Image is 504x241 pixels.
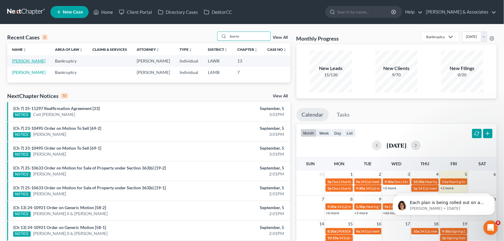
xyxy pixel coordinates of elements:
[13,192,31,197] div: NOTICE
[224,48,228,52] i: unfold_more
[201,7,235,17] a: DebtorCC
[350,171,354,178] span: 1
[33,211,108,217] a: [PERSON_NAME] II & [PERSON_NAME]
[392,161,402,166] span: Wed
[13,185,166,190] a: (Ch 7) 25-10633 Order on Motion for Sale of Property under Section 363(b) [19-1]
[327,204,336,209] span: 9:20a
[175,67,203,78] td: Individual
[12,70,45,75] a: [PERSON_NAME]
[441,65,483,72] div: New Filings
[484,221,498,235] iframe: Intercom live chat
[198,224,284,230] div: September, 5
[63,10,83,14] span: New Case
[33,111,75,117] a: Colt [PERSON_NAME]
[13,205,106,210] a: (Ch 13) 24-10921 Order on Generic Motion [58-2]
[198,205,284,211] div: September, 5
[156,48,159,52] i: unfold_more
[273,35,288,40] a: View All
[33,171,66,177] a: [PERSON_NAME]
[180,47,192,52] a: Typeunfold_more
[155,7,201,17] a: Directory Cases
[232,67,263,78] td: 7
[327,179,332,184] span: 5p
[407,171,411,178] span: 3
[442,236,446,240] span: 2p
[383,211,399,215] a: +66 more
[33,151,66,157] a: [PERSON_NAME]
[337,6,392,17] input: Search by name...
[267,47,287,52] a: Case Nounfold_more
[361,179,419,184] span: 341(a) meeting for [PERSON_NAME]
[361,229,419,233] span: 341(a) meeting for [PERSON_NAME]
[132,55,175,66] td: [PERSON_NAME]
[208,47,228,52] a: Districtunfold_more
[321,196,325,203] span: 7
[496,221,501,225] span: 8
[317,129,332,137] button: week
[12,47,26,52] a: Nameunfold_more
[376,220,382,227] span: 16
[356,186,365,191] span: 9:30a
[356,204,366,209] span: 1:30p
[436,171,439,178] span: 4
[344,129,356,137] button: list
[319,171,325,178] span: 31
[7,34,47,41] div: Recent Cases
[296,108,329,121] a: Calendar
[23,48,26,52] i: unfold_more
[301,129,317,137] button: month
[420,229,478,233] span: 341(a) meeting for [PERSON_NAME]
[350,196,354,203] span: 8
[464,171,468,178] span: 5
[334,161,345,166] span: Mon
[402,7,423,17] a: Help
[310,65,352,72] div: New Leads
[273,94,288,98] a: View All
[385,179,394,184] span: 9:30a
[198,185,284,191] div: September, 5
[13,112,31,118] div: NOTICE
[375,65,417,72] div: New Clients
[232,55,263,66] td: 13
[310,72,352,78] div: 15/120
[12,58,45,63] a: [PERSON_NAME]
[421,161,430,166] span: Thu
[319,220,325,227] span: 14
[13,152,31,157] div: NOTICE
[132,67,175,78] td: [PERSON_NAME]
[366,186,424,191] span: 341(a) meeting for [PERSON_NAME]
[50,55,88,66] td: Bankruptcy
[479,161,486,166] span: Sat
[13,126,101,131] a: (Ch 7) 23-10495 Order on Motion To Sell [69-2]
[61,93,68,99] div: 10
[384,183,504,225] iframe: Intercom notifications message
[283,48,287,52] i: unfold_more
[378,196,382,203] span: 9
[13,145,101,151] a: (Ch 7) 23-10495 Order on Motion To Sell [69-1]
[90,7,116,17] a: Home
[198,111,284,117] div: 3:01PM
[451,161,457,166] span: Fri
[50,67,88,78] td: Bankruptcy
[33,191,66,197] a: [PERSON_NAME]
[88,43,132,55] th: Claims & Services
[198,151,284,157] div: 3:01PM
[137,47,159,52] a: Attorneyunfold_more
[198,145,284,151] div: September, 5
[237,47,258,52] a: Chapterunfold_more
[116,7,155,17] a: Client Portal
[425,179,472,184] span: Hearing for [PERSON_NAME]
[13,225,106,230] a: (Ch 13) 24-10921 Order on Generic Motion [58-1]
[383,186,396,190] a: +2 more
[13,172,31,177] div: NOTICE
[296,35,339,42] h3: Monthly Progress
[198,125,284,131] div: September, 5
[198,191,284,197] div: 2:01PM
[442,179,448,184] span: 11a
[375,72,417,78] div: 9/70
[327,236,339,240] span: 10:10a
[337,229,365,233] span: [PERSON_NAME]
